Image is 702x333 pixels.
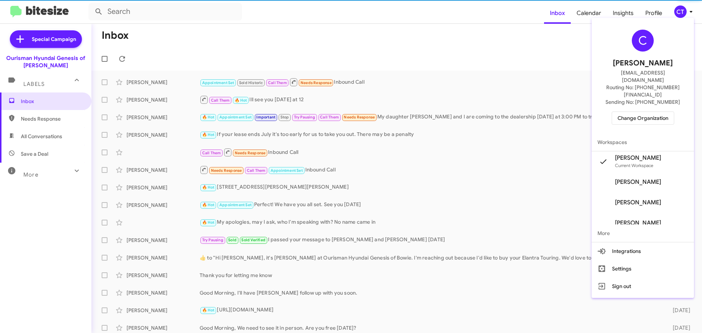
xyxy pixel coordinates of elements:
span: [PERSON_NAME] [615,199,661,206]
button: Integrations [592,242,694,260]
button: Change Organization [612,111,674,125]
button: Sign out [592,277,694,295]
span: [PERSON_NAME] [615,178,661,186]
div: C [632,30,654,52]
span: [PERSON_NAME] [615,154,661,162]
span: Current Workspace [615,163,653,168]
span: [EMAIL_ADDRESS][DOMAIN_NAME] [600,69,685,84]
span: [PERSON_NAME] [613,57,673,69]
span: More [592,224,694,242]
span: Change Organization [618,112,668,124]
span: Routing No: [PHONE_NUMBER][FINANCIAL_ID] [600,84,685,98]
button: Settings [592,260,694,277]
span: Sending No: [PHONE_NUMBER] [605,98,680,106]
span: [PERSON_NAME] [615,219,661,227]
span: Workspaces [592,133,694,151]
